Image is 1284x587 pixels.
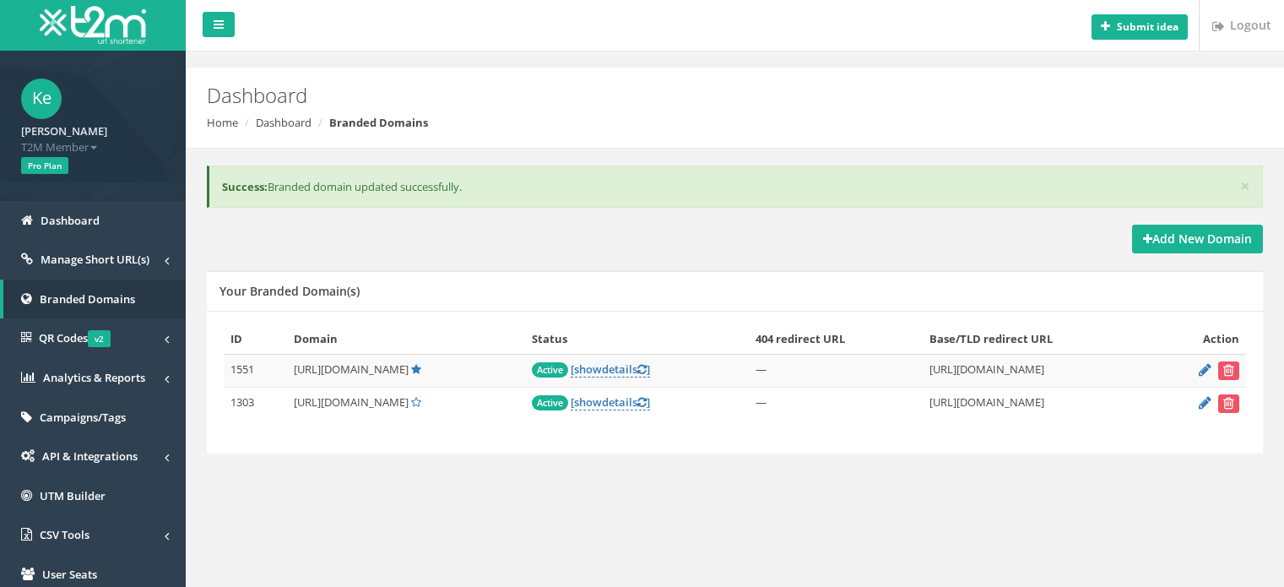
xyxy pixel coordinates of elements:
span: Active [532,395,568,410]
button: × [1240,177,1250,195]
span: API & Integrations [42,448,138,464]
strong: Add New Domain [1143,231,1252,247]
th: Base/TLD redirect URL [923,324,1154,354]
a: [PERSON_NAME] T2M Member [21,119,165,155]
b: Success: [222,179,268,194]
a: Set Default [411,394,421,410]
a: Home [207,115,238,130]
span: [URL][DOMAIN_NAME] [294,394,409,410]
span: CSV Tools [40,527,89,542]
span: QR Codes [39,330,111,345]
strong: [PERSON_NAME] [21,123,107,139]
b: Submit idea [1117,19,1178,34]
a: [showdetails] [571,361,650,378]
span: Active [532,362,568,378]
span: User Seats [42,567,97,582]
span: Campaigns/Tags [40,410,126,425]
h5: Your Branded Domain(s) [219,285,360,297]
span: UTM Builder [40,488,106,503]
span: T2M Member [21,139,165,155]
th: 404 redirect URL [749,324,924,354]
th: Domain [287,324,526,354]
th: ID [224,324,287,354]
td: — [749,387,924,420]
th: Action [1155,324,1246,354]
span: show [574,361,602,377]
span: [URL][DOMAIN_NAME] [294,361,409,377]
td: 1303 [224,387,287,420]
span: v2 [88,330,111,347]
span: Dashboard [41,213,100,228]
th: Status [525,324,748,354]
img: T2M [40,6,146,44]
span: Branded Domains [40,291,135,307]
span: Pro Plan [21,157,68,174]
span: Manage Short URL(s) [41,252,149,267]
span: show [574,394,602,410]
a: Add New Domain [1132,225,1263,253]
a: Dashboard [256,115,312,130]
span: Analytics & Reports [43,370,145,385]
td: [URL][DOMAIN_NAME] [923,387,1154,420]
a: Default [411,361,421,377]
h2: Dashboard [207,84,1083,106]
a: [showdetails] [571,394,650,410]
td: — [749,354,924,387]
button: Submit idea [1092,14,1188,40]
td: [URL][DOMAIN_NAME] [923,354,1154,387]
strong: Branded Domains [329,115,428,130]
div: Branded domain updated successfully. [207,166,1263,209]
td: 1551 [224,354,287,387]
span: Ke [21,79,62,119]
